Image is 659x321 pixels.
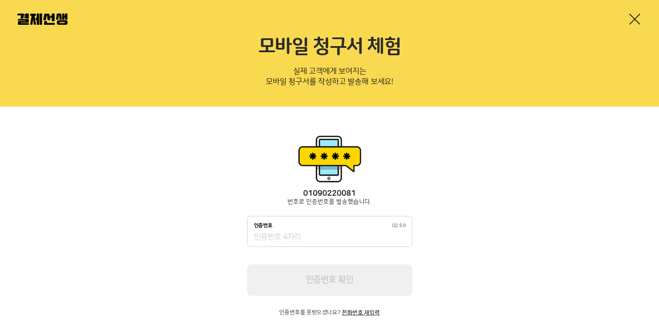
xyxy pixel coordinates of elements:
h2: 모바일 청구서 체험 [17,35,642,59]
p: 인증번호 [254,223,273,229]
button: 인증번호 확인 [247,264,412,296]
p: 실제 고객에게 보여지는 모바일 청구서를 작성하고 발송해 보세요! [17,64,642,93]
img: 휴대폰인증 이미지 [295,133,365,185]
input: 인증번호02:59 [254,232,406,243]
p: 01090220081 [247,189,412,198]
span: 02:59 [392,223,406,228]
img: 결제선생 [17,13,68,25]
p: 인증번호를 못받으셨나요? [247,310,412,316]
p: 번호로 인증번호를 발송했습니다. [247,198,412,205]
button: 전화번호 재입력 [342,310,380,316]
